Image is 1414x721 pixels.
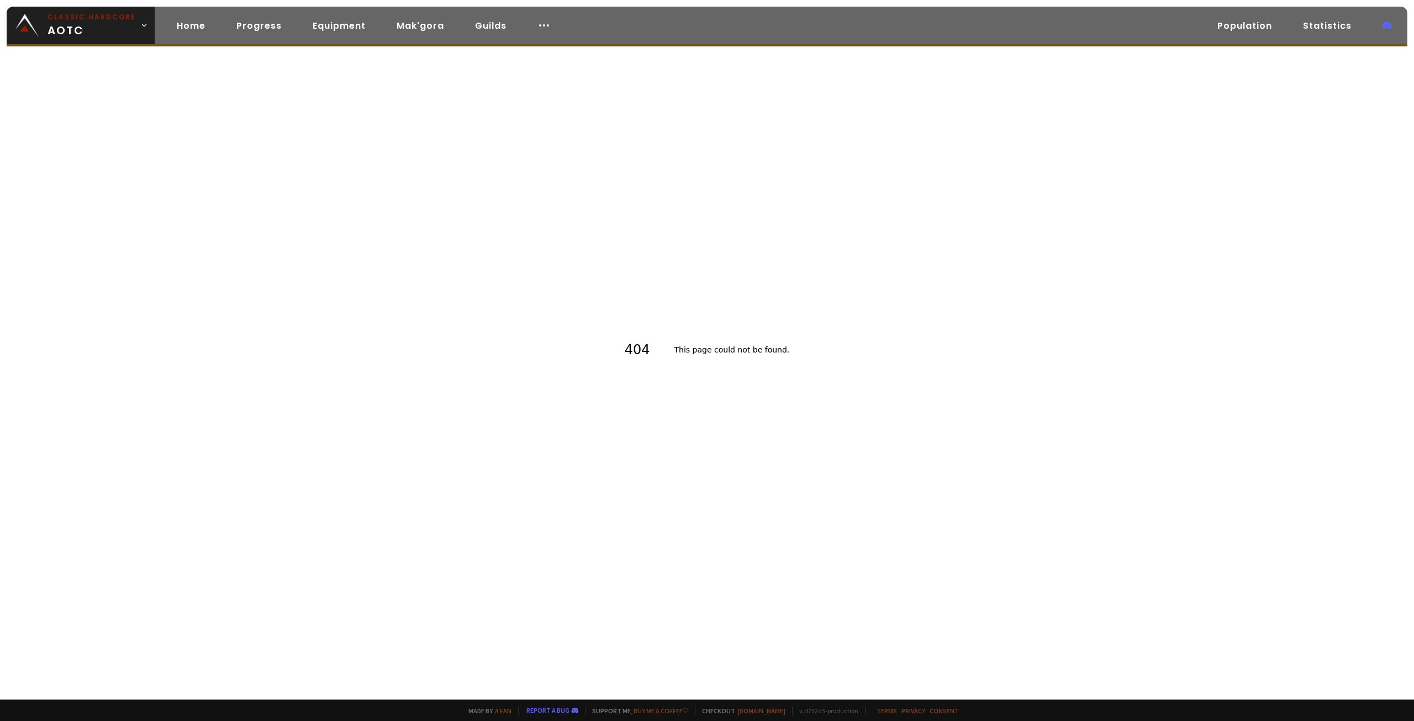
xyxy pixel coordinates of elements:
span: Support me, [585,707,688,715]
a: Privacy [901,707,925,715]
h1: 404 [625,336,663,363]
small: Classic Hardcore [48,12,136,22]
a: Population [1209,14,1281,37]
a: Report a bug [526,706,569,714]
a: Consent [930,707,959,715]
span: Made by [462,707,511,715]
span: v. d752d5 - production [792,707,858,715]
a: Statistics [1294,14,1360,37]
a: Equipment [304,14,374,37]
span: Checkout [695,707,785,715]
a: Home [168,14,214,37]
h2: This page could not be found . [674,342,790,357]
a: Classic HardcoreAOTC [7,7,155,44]
span: AOTC [48,12,136,39]
a: Progress [228,14,291,37]
a: Terms [877,707,897,715]
a: [DOMAIN_NAME] [737,707,785,715]
a: Mak'gora [388,14,453,37]
a: Guilds [466,14,515,37]
a: Buy me a coffee [634,707,688,715]
a: a fan [495,707,511,715]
